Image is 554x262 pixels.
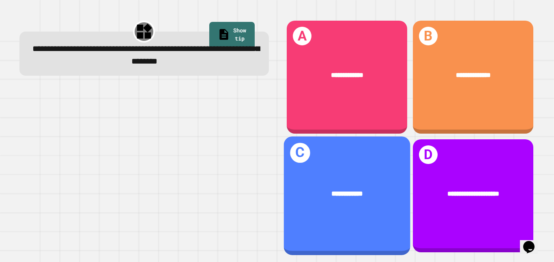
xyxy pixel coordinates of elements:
h1: B [419,27,438,46]
h1: D [419,145,438,164]
iframe: chat widget [520,230,546,254]
a: Show tip [209,22,255,49]
h1: C [290,143,310,163]
h1: A [293,27,312,46]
